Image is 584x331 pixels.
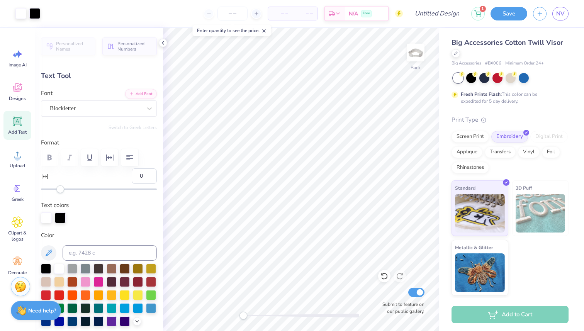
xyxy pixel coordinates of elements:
label: Submit to feature on our public gallery. [378,301,424,315]
span: Personalized Names [56,41,91,52]
img: Metallic & Glitter [455,253,505,292]
button: Personalized Names [41,37,95,55]
span: Big Accessories [452,60,481,67]
span: Minimum Order: 24 + [505,60,544,67]
input: Untitled Design [409,6,465,21]
label: Text colors [41,201,69,210]
label: Color [41,231,157,240]
div: Foil [542,146,560,158]
span: Image AI [8,62,27,68]
div: Transfers [485,146,516,158]
div: Accessibility label [56,185,64,193]
img: 3D Puff [516,194,565,233]
span: Decorate [8,270,27,276]
span: – – [297,10,313,18]
span: Metallic & Glitter [455,243,493,251]
div: Rhinestones [452,162,489,173]
div: Back [411,64,421,71]
button: 1 [471,7,485,20]
span: Add Text [8,129,27,135]
div: Enter quantity to see the price. [193,25,271,36]
img: Standard [455,194,505,233]
span: Personalized Numbers [117,41,152,52]
span: Big Accessories Cotton Twill Visor [452,38,563,47]
input: e.g. 7428 c [63,245,157,261]
span: Clipart & logos [5,230,30,242]
span: – – [273,10,288,18]
span: Free [363,11,370,16]
button: Save [491,7,527,20]
button: Personalized Numbers [102,37,157,55]
button: Switch to Greek Letters [109,124,157,131]
button: Add Font [125,89,157,99]
div: Accessibility label [239,312,247,319]
div: Print Type [452,115,569,124]
span: 1 [480,6,486,12]
strong: Fresh Prints Flash: [461,91,502,97]
label: Format [41,138,157,147]
div: Digital Print [530,131,568,143]
div: Vinyl [518,146,540,158]
div: Screen Print [452,131,489,143]
a: NV [552,7,569,20]
span: # BX006 [485,60,501,67]
span: Standard [455,184,475,192]
input: – – [217,7,248,20]
label: Font [41,89,53,98]
div: This color can be expedited for 5 day delivery. [461,91,556,105]
span: 3D Puff [516,184,532,192]
span: NV [556,9,565,18]
div: Text Tool [41,71,157,81]
span: Designs [9,95,26,102]
span: Upload [10,163,25,169]
div: Embroidery [491,131,528,143]
strong: Need help? [28,307,56,314]
div: Applique [452,146,482,158]
span: N/A [349,10,358,18]
span: Greek [12,196,24,202]
img: Back [408,45,423,60]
